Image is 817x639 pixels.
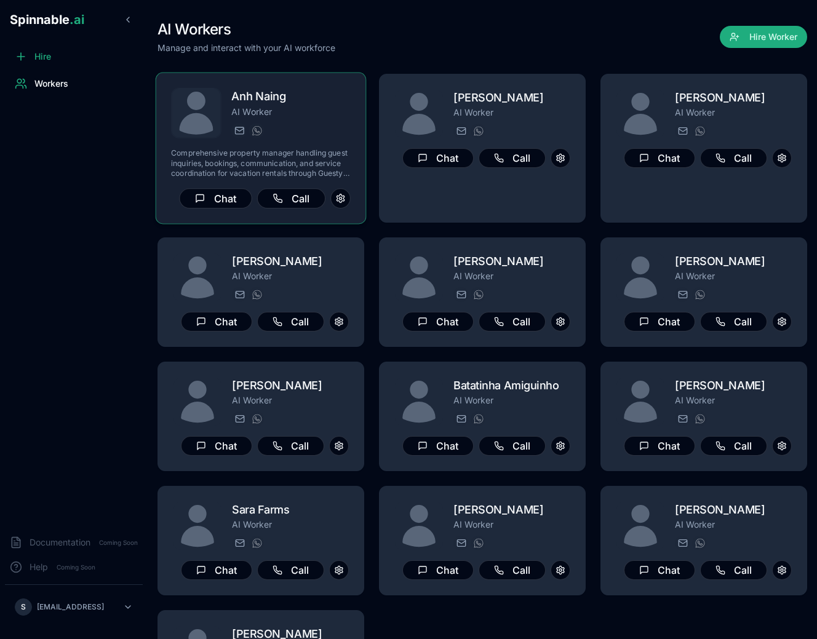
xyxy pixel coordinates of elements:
[675,253,792,270] h2: [PERSON_NAME]
[474,290,484,300] img: WhatsApp
[252,125,262,135] img: WhatsApp
[453,518,570,531] p: AI Worker
[453,124,468,138] button: Send email to axel.tanaka@getspinnable.ai
[453,270,570,282] p: AI Worker
[249,411,264,426] button: WhatsApp
[34,50,51,63] span: Hire
[70,12,84,27] span: .ai
[181,312,252,331] button: Chat
[252,538,262,548] img: WhatsApp
[692,411,707,426] button: WhatsApp
[479,436,546,456] button: Call
[720,26,807,48] button: Hire Worker
[231,106,351,118] p: AI Worker
[30,561,48,573] span: Help
[232,518,349,531] p: AI Worker
[232,377,349,394] h2: [PERSON_NAME]
[257,436,324,456] button: Call
[232,394,349,407] p: AI Worker
[453,89,570,106] h2: [PERSON_NAME]
[692,536,707,550] button: WhatsApp
[624,436,695,456] button: Chat
[700,560,767,580] button: Call
[402,436,474,456] button: Chat
[675,394,792,407] p: AI Worker
[34,77,68,90] span: Workers
[624,312,695,331] button: Chat
[720,32,807,44] a: Hire Worker
[232,411,247,426] button: Send email to olivia.bennett@getspinnable.ai
[453,287,468,302] button: Send email to victoria.blackwood@getspinnable.ai
[453,106,570,119] p: AI Worker
[474,538,484,548] img: WhatsApp
[157,20,335,39] h1: AI Workers
[30,536,90,549] span: Documentation
[453,394,570,407] p: AI Worker
[181,436,252,456] button: Chat
[479,312,546,331] button: Call
[232,536,247,550] button: Send email to sara.farms@getspinnable.ai
[10,12,84,27] span: Spinnable
[471,287,485,302] button: WhatsApp
[252,290,262,300] img: WhatsApp
[37,602,104,612] p: [EMAIL_ADDRESS]
[453,501,570,518] h2: [PERSON_NAME]
[232,270,349,282] p: AI Worker
[675,124,690,138] button: Send email to deandre_johnson@getspinnable.ai
[231,88,351,106] h2: Anh Naing
[402,312,474,331] button: Chat
[471,536,485,550] button: WhatsApp
[695,290,705,300] img: WhatsApp
[232,253,349,270] h2: [PERSON_NAME]
[675,270,792,282] p: AI Worker
[700,148,767,168] button: Call
[402,148,474,168] button: Chat
[21,602,26,612] span: S
[249,287,264,302] button: WhatsApp
[474,414,484,424] img: WhatsApp
[249,536,264,550] button: WhatsApp
[157,42,335,54] p: Manage and interact with your AI workforce
[675,501,792,518] h2: [PERSON_NAME]
[675,518,792,531] p: AI Worker
[10,595,138,619] button: S[EMAIL_ADDRESS]
[257,560,324,580] button: Call
[95,537,141,549] span: Coming Soon
[232,501,349,518] h2: Sara Farms
[257,312,324,331] button: Call
[181,560,252,580] button: Chat
[249,123,264,138] button: WhatsApp
[479,148,546,168] button: Call
[471,124,485,138] button: WhatsApp
[453,253,570,270] h2: [PERSON_NAME]
[675,536,690,550] button: Send email to s.richardson@getspinnable.ai
[474,126,484,136] img: WhatsApp
[675,377,792,394] h2: [PERSON_NAME]
[257,188,325,208] button: Call
[624,148,695,168] button: Chat
[700,312,767,331] button: Call
[675,411,690,426] button: Send email to emily.parker@getspinnable.ai
[231,123,246,138] button: Send email to anh.naing@getspinnable.ai
[232,287,247,302] button: Send email to martha.reynolds@getspinnable.ai
[453,377,570,394] h2: Batatinha Amiguinho
[692,124,707,138] button: WhatsApp
[624,560,695,580] button: Chat
[695,126,705,136] img: WhatsApp
[700,436,767,456] button: Call
[675,89,792,106] h2: [PERSON_NAME]
[53,562,99,573] span: Coming Soon
[171,148,351,178] p: Comprehensive property manager handling guest inquiries, bookings, communication, and service coo...
[453,536,468,550] button: Send email to jason.harlow@getspinnable.ai
[252,414,262,424] img: WhatsApp
[479,560,546,580] button: Call
[453,411,468,426] button: Send email to batatinha.amiguinho@getspinnable.ai
[695,538,705,548] img: WhatsApp
[675,106,792,119] p: AI Worker
[179,188,252,208] button: Chat
[471,411,485,426] button: WhatsApp
[675,287,690,302] button: Send email to rachel.morgan@getspinnable.ai
[402,560,474,580] button: Chat
[695,414,705,424] img: WhatsApp
[692,287,707,302] button: WhatsApp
